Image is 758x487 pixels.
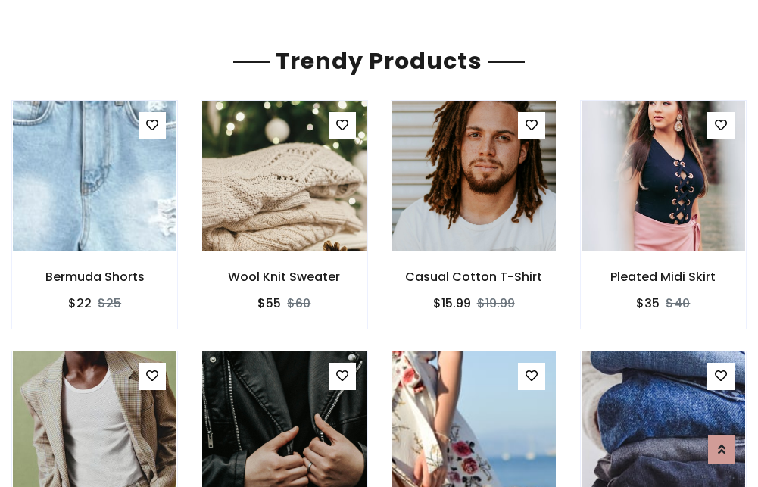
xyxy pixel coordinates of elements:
del: $40 [666,295,690,312]
span: Trendy Products [270,45,488,77]
h6: $22 [68,296,92,311]
h6: Wool Knit Sweater [201,270,367,284]
h6: Casual Cotton T-Shirt [391,270,557,284]
del: $25 [98,295,121,312]
h6: $55 [257,296,281,311]
h6: $15.99 [433,296,471,311]
h6: $35 [636,296,660,311]
del: $19.99 [477,295,515,312]
h6: Pleated Midi Skirt [581,270,746,284]
del: $60 [287,295,310,312]
h6: Bermuda Shorts [12,270,177,284]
